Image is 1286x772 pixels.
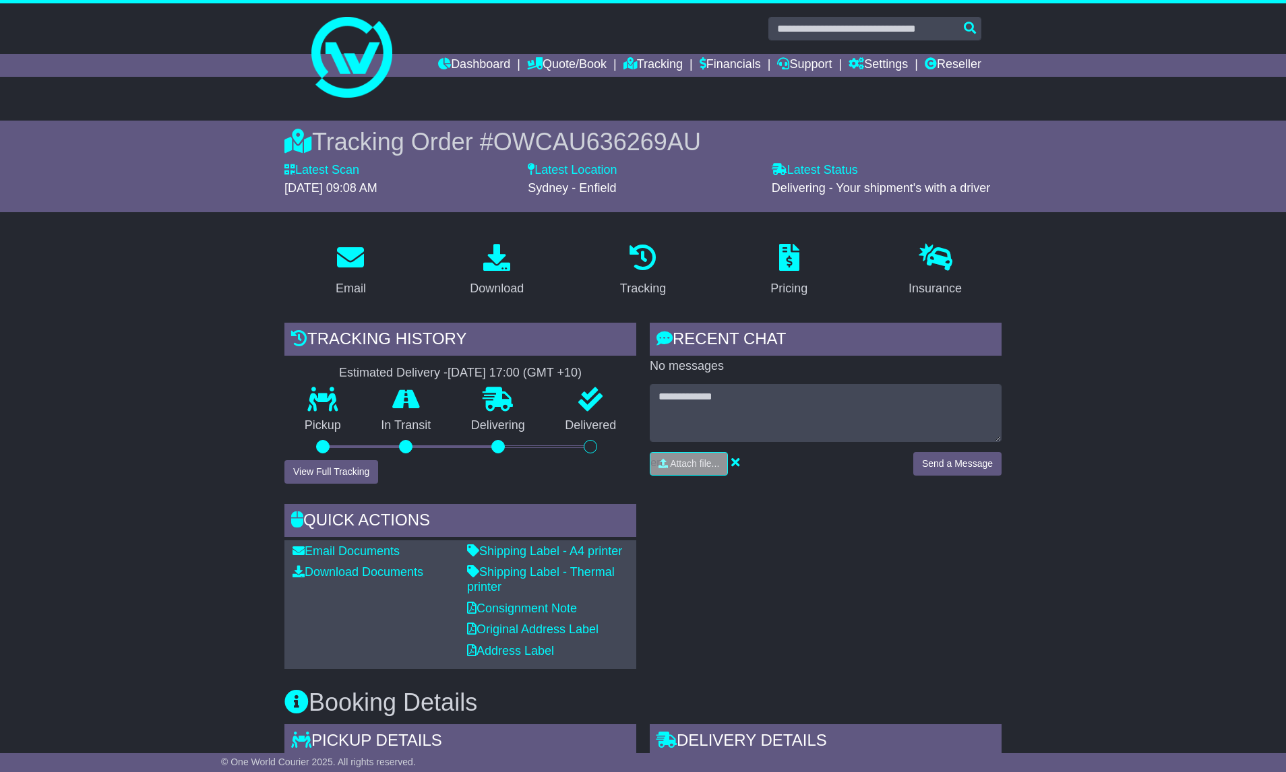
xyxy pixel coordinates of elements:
[527,54,607,77] a: Quote/Book
[528,181,616,195] span: Sydney - Enfield
[623,54,683,77] a: Tracking
[900,239,971,302] a: Insurance
[293,544,400,558] a: Email Documents
[470,280,524,298] div: Download
[451,418,545,433] p: Delivering
[772,163,858,178] label: Latest Status
[336,280,366,298] div: Email
[467,602,577,615] a: Consignment Note
[772,181,991,195] span: Delivering - Your shipment's with a driver
[327,239,375,302] a: Email
[284,504,636,540] div: Quick Actions
[293,565,423,579] a: Download Documents
[221,757,416,767] span: © One World Courier 2025. All rights reserved.
[467,644,554,657] a: Address Label
[284,323,636,359] div: Tracking history
[448,366,582,381] div: [DATE] 17:00 (GMT +10)
[849,54,908,77] a: Settings
[284,163,359,178] label: Latest Scan
[467,622,599,636] a: Original Address Label
[762,239,816,302] a: Pricing
[284,127,1002,156] div: Tracking Order #
[284,689,1002,716] h3: Booking Details
[909,280,962,298] div: Insurance
[493,128,701,156] span: OWCAU636269AU
[650,724,1002,761] div: Delivery Details
[700,54,761,77] a: Financials
[438,54,510,77] a: Dashboard
[467,565,615,593] a: Shipping Label - Thermal printer
[461,239,532,302] a: Download
[650,323,1002,359] div: RECENT CHAT
[361,418,452,433] p: In Transit
[467,544,622,558] a: Shipping Label - A4 printer
[284,418,361,433] p: Pickup
[913,452,1002,476] button: Send a Message
[528,163,617,178] label: Latest Location
[650,359,1002,374] p: No messages
[284,181,377,195] span: [DATE] 09:08 AM
[284,460,378,484] button: View Full Tracking
[284,724,636,761] div: Pickup Details
[925,54,981,77] a: Reseller
[770,280,807,298] div: Pricing
[284,366,636,381] div: Estimated Delivery -
[611,239,675,302] a: Tracking
[545,418,637,433] p: Delivered
[620,280,666,298] div: Tracking
[777,54,832,77] a: Support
